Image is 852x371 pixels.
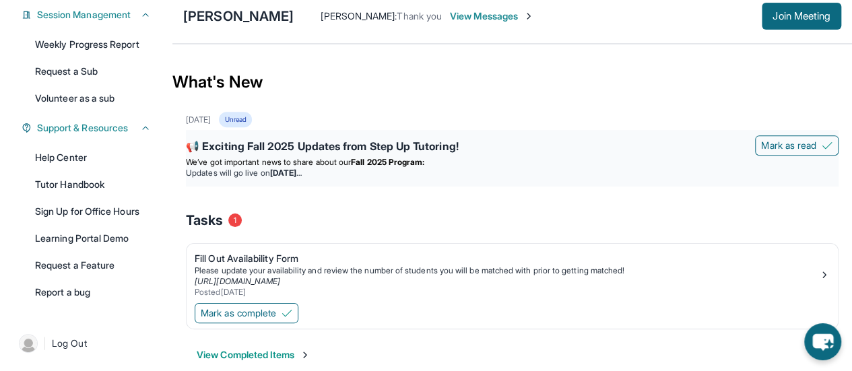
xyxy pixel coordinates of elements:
[761,139,816,152] span: Mark as read
[228,213,242,227] span: 1
[32,8,151,22] button: Session Management
[282,308,292,318] img: Mark as complete
[773,12,830,20] span: Join Meeting
[27,172,159,197] a: Tutor Handbook
[186,211,223,230] span: Tasks
[197,348,310,362] button: View Completed Items
[201,306,276,320] span: Mark as complete
[27,226,159,250] a: Learning Portal Demo
[27,145,159,170] a: Help Center
[13,329,159,358] a: |Log Out
[19,334,38,353] img: user-img
[219,112,251,127] div: Unread
[321,10,397,22] span: [PERSON_NAME] :
[186,168,839,178] li: Updates will go live on
[183,7,294,26] div: [PERSON_NAME]
[187,244,838,300] a: Fill Out Availability FormPlease update your availability and review the number of students you w...
[27,280,159,304] a: Report a bug
[32,121,151,135] button: Support & Resources
[195,252,819,265] div: Fill Out Availability Form
[195,265,819,276] div: Please update your availability and review the number of students you will be matched with prior ...
[195,276,280,286] a: [URL][DOMAIN_NAME]
[523,11,534,22] img: Chevron-Right
[37,121,128,135] span: Support & Resources
[27,32,159,57] a: Weekly Progress Report
[450,9,534,23] span: View Messages
[27,59,159,83] a: Request a Sub
[172,53,852,112] div: What's New
[762,3,841,30] button: Join Meeting
[397,10,442,22] span: Thank you
[37,8,131,22] span: Session Management
[822,140,832,151] img: Mark as read
[755,135,839,156] button: Mark as read
[27,253,159,277] a: Request a Feature
[186,114,211,125] div: [DATE]
[195,303,298,323] button: Mark as complete
[351,157,424,167] strong: Fall 2025 Program:
[195,287,819,298] div: Posted [DATE]
[27,199,159,224] a: Sign Up for Office Hours
[270,168,302,178] strong: [DATE]
[186,138,839,157] div: 📢 Exciting Fall 2025 Updates from Step Up Tutoring!
[27,86,159,110] a: Volunteer as a sub
[52,337,87,350] span: Log Out
[804,323,841,360] button: chat-button
[43,335,46,351] span: |
[186,157,351,167] span: We’ve got important news to share about our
